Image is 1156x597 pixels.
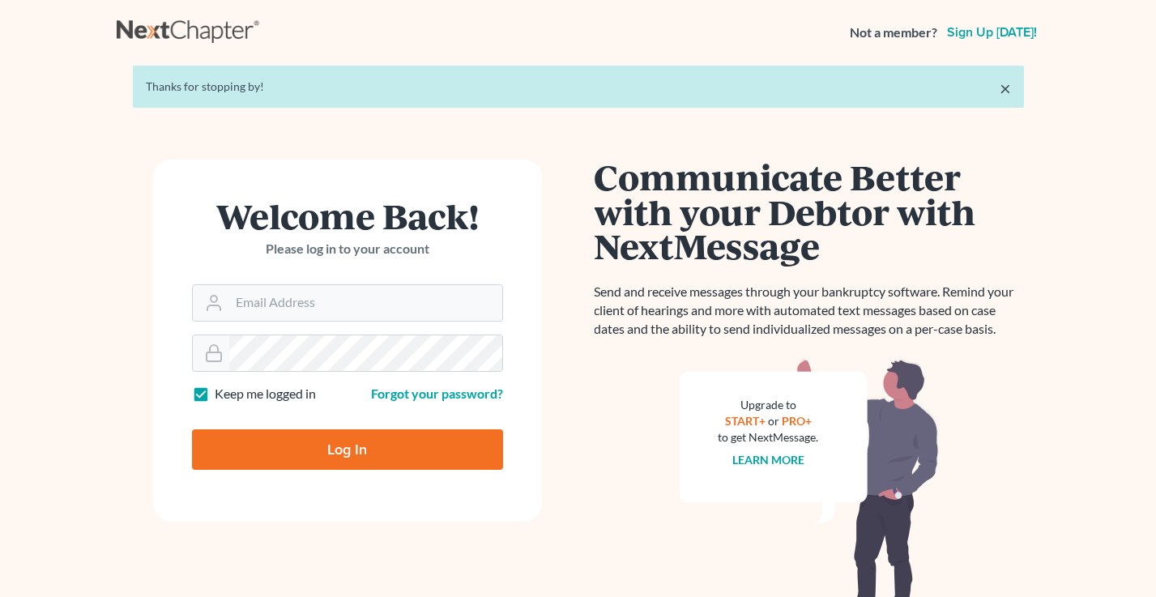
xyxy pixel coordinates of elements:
h1: Communicate Better with your Debtor with NextMessage [595,160,1024,263]
h1: Welcome Back! [192,198,503,233]
p: Send and receive messages through your bankruptcy software. Remind your client of hearings and mo... [595,283,1024,339]
a: × [1000,79,1011,98]
div: Thanks for stopping by! [146,79,1011,95]
div: to get NextMessage. [719,429,819,446]
label: Keep me logged in [215,385,316,403]
a: Learn more [732,453,804,467]
a: Sign up [DATE]! [944,26,1040,39]
a: START+ [725,414,766,428]
a: PRO+ [782,414,812,428]
input: Email Address [229,285,502,321]
input: Log In [192,429,503,470]
strong: Not a member? [850,23,937,42]
div: Upgrade to [719,397,819,413]
span: or [768,414,779,428]
a: Forgot your password? [371,386,503,401]
p: Please log in to your account [192,240,503,258]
